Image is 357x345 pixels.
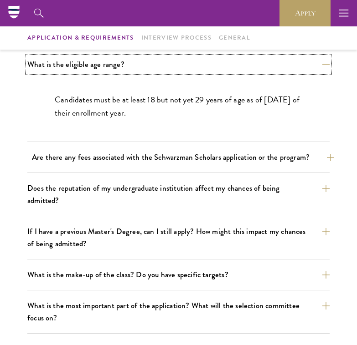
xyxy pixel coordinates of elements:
[141,33,212,43] a: Interview Process
[27,223,330,252] button: If I have a previous Master's Degree, can I still apply? How might this impact my chances of bein...
[27,56,330,72] button: What is the eligible age range?
[32,149,334,165] button: Are there any fees associated with the Schwarzman Scholars application or the program?
[219,33,250,43] a: General
[27,180,330,208] button: Does the reputation of my undergraduate institution affect my chances of being admitted?
[27,33,134,43] a: Application & Requirements
[55,93,302,119] p: Candidates must be at least 18 but not yet 29 years of age as of [DATE] of their enrollment year.
[27,298,330,326] button: What is the most important part of the application? What will the selection committee focus on?
[27,267,330,283] button: What is the make-up of the class? Do you have specific targets?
